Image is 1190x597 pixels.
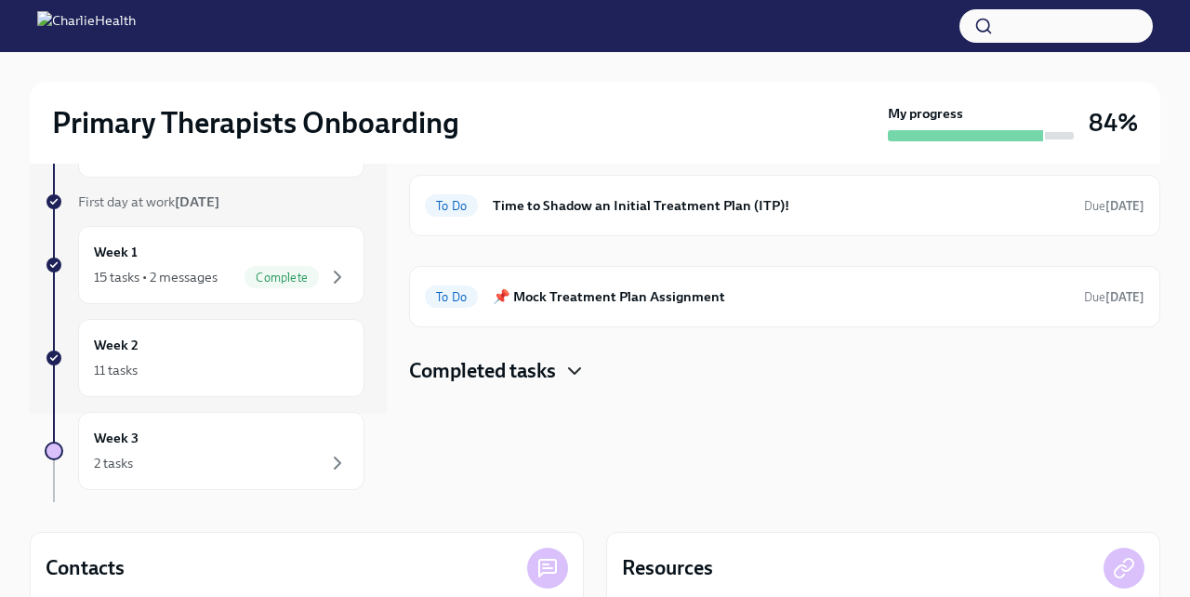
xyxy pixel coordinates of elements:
h3: 84% [1089,106,1138,139]
div: 2 tasks [94,454,133,472]
strong: [DATE] [175,193,219,210]
span: First day at work [78,193,219,210]
span: August 15th, 2025 07:00 [1084,288,1144,306]
span: August 16th, 2025 07:00 [1084,197,1144,215]
a: Week 32 tasks [45,412,364,490]
strong: [DATE] [1105,290,1144,304]
h6: Week 3 [94,428,139,448]
span: Complete [245,271,319,285]
h6: Time to Shadow an Initial Treatment Plan (ITP)! [493,195,1069,216]
span: Due [1084,290,1144,304]
h6: Week 2 [94,335,139,355]
strong: My progress [888,104,963,123]
a: To Do📌 Mock Treatment Plan AssignmentDue[DATE] [425,282,1144,312]
a: Week 115 tasks • 2 messagesComplete [45,226,364,304]
span: To Do [425,290,478,304]
h4: Completed tasks [409,357,556,385]
div: 15 tasks • 2 messages [94,268,218,286]
span: Due [1084,199,1144,213]
h6: 📌 Mock Treatment Plan Assignment [493,286,1069,307]
h4: Resources [622,554,713,582]
h6: Week 1 [94,242,138,262]
h2: Primary Therapists Onboarding [52,104,459,141]
div: Completed tasks [409,357,1160,385]
span: To Do [425,199,478,213]
strong: [DATE] [1105,199,1144,213]
img: CharlieHealth [37,11,136,41]
div: 11 tasks [94,361,138,379]
a: To DoTime to Shadow an Initial Treatment Plan (ITP)!Due[DATE] [425,191,1144,220]
a: Week 211 tasks [45,319,364,397]
a: First day at work[DATE] [45,192,364,211]
h4: Contacts [46,554,125,582]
